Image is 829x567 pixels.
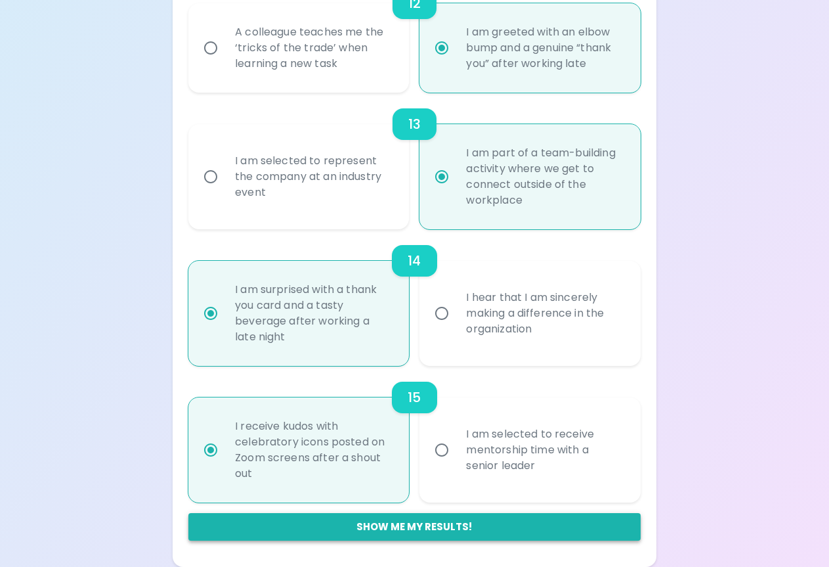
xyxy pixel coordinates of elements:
[224,266,402,361] div: I am surprised with a thank you card and a tasty beverage after working a late night
[456,411,633,489] div: I am selected to receive mentorship time with a senior leader
[188,93,641,229] div: choice-group-check
[456,129,633,224] div: I am part of a team-building activity where we get to connect outside of the workplace
[188,513,641,541] button: Show me my results!
[188,229,641,366] div: choice-group-check
[408,250,421,271] h6: 14
[224,403,402,497] div: I receive kudos with celebratory icons posted on Zoom screens after a shout out
[188,366,641,503] div: choice-group-check
[224,137,402,216] div: I am selected to represent the company at an industry event
[408,387,421,408] h6: 15
[456,274,633,353] div: I hear that I am sincerely making a difference in the organization
[224,9,402,87] div: A colleague teaches me the ‘tricks of the trade’ when learning a new task
[408,114,421,135] h6: 13
[456,9,633,87] div: I am greeted with an elbow bump and a genuine “thank you” after working late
